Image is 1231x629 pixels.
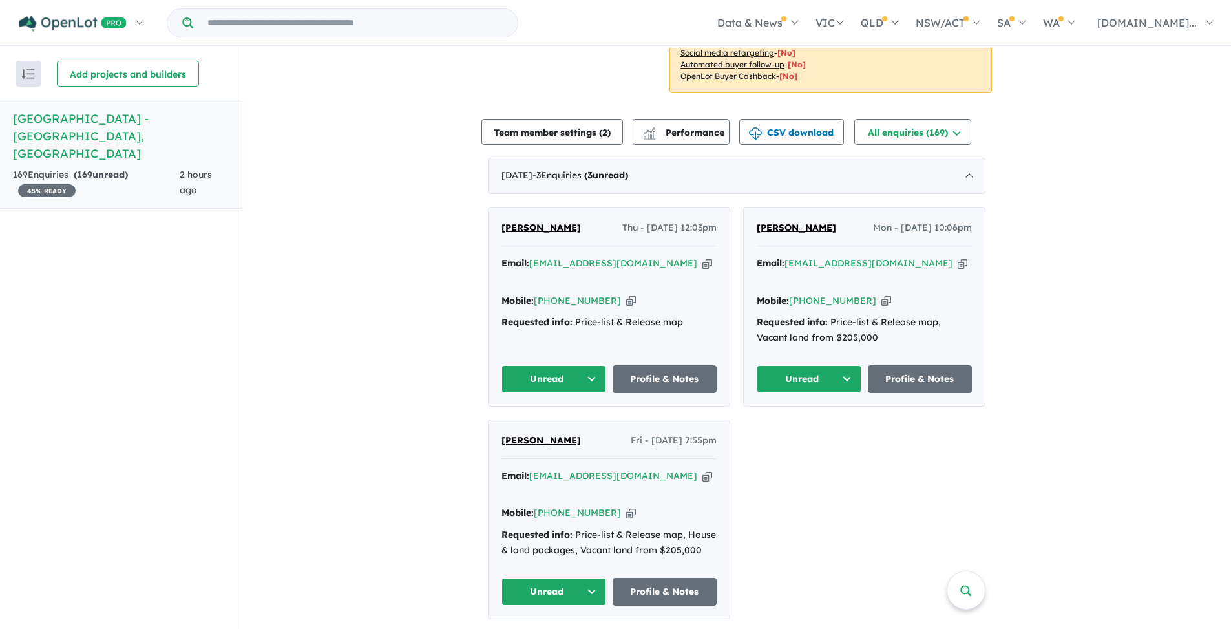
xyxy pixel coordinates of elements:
[501,365,606,393] button: Unread
[57,61,199,87] button: Add projects and builders
[854,119,971,145] button: All enquiries (169)
[868,365,973,393] a: Profile & Notes
[501,433,581,449] a: [PERSON_NAME]
[680,48,774,58] u: Social media retargeting
[180,169,212,196] span: 2 hours ago
[18,184,76,197] span: 45 % READY
[488,158,985,194] div: [DATE]
[633,119,730,145] button: Performance
[680,59,784,69] u: Automated buyer follow-up
[873,220,972,236] span: Mon - [DATE] 10:06pm
[22,69,35,79] img: sort.svg
[644,127,655,134] img: line-chart.svg
[739,119,844,145] button: CSV download
[613,365,717,393] a: Profile & Notes
[534,295,621,306] a: [PHONE_NUMBER]
[757,220,836,236] a: [PERSON_NAME]
[481,119,623,145] button: Team member settings (2)
[1097,16,1197,29] span: [DOMAIN_NAME]...
[749,127,762,140] img: download icon
[788,59,806,69] span: [No]
[631,433,717,449] span: Fri - [DATE] 7:55pm
[757,257,784,269] strong: Email:
[501,529,573,540] strong: Requested info:
[501,220,581,236] a: [PERSON_NAME]
[680,71,776,81] u: OpenLot Buyer Cashback
[784,257,952,269] a: [EMAIL_ADDRESS][DOMAIN_NAME]
[779,71,797,81] span: [No]
[645,127,724,138] span: Performance
[19,16,127,32] img: Openlot PRO Logo White
[626,294,636,308] button: Copy
[757,365,861,393] button: Unread
[501,315,717,330] div: Price-list & Release map
[534,507,621,518] a: [PHONE_NUMBER]
[501,507,534,518] strong: Mobile:
[532,169,628,181] span: - 3 Enquir ies
[501,528,717,559] div: Price-list & Release map, House & land packages, Vacant land from $205,000
[13,110,229,162] h5: [GEOGRAPHIC_DATA] - [GEOGRAPHIC_DATA] , [GEOGRAPHIC_DATA]
[501,470,529,482] strong: Email:
[789,295,876,306] a: [PHONE_NUMBER]
[501,578,606,606] button: Unread
[529,470,697,482] a: [EMAIL_ADDRESS][DOMAIN_NAME]
[584,169,628,181] strong: ( unread)
[702,257,712,270] button: Copy
[74,169,128,180] strong: ( unread)
[501,434,581,446] span: [PERSON_NAME]
[643,131,656,140] img: bar-chart.svg
[777,48,795,58] span: [No]
[757,316,828,328] strong: Requested info:
[702,469,712,483] button: Copy
[602,127,607,138] span: 2
[501,316,573,328] strong: Requested info:
[13,167,180,198] div: 169 Enquir ies
[501,257,529,269] strong: Email:
[958,257,967,270] button: Copy
[196,9,515,37] input: Try estate name, suburb, builder or developer
[77,169,92,180] span: 169
[757,295,789,306] strong: Mobile:
[501,295,534,306] strong: Mobile:
[587,169,593,181] span: 3
[881,294,891,308] button: Copy
[757,315,972,346] div: Price-list & Release map, Vacant land from $205,000
[757,222,836,233] span: [PERSON_NAME]
[613,578,717,606] a: Profile & Notes
[529,257,697,269] a: [EMAIL_ADDRESS][DOMAIN_NAME]
[501,222,581,233] span: [PERSON_NAME]
[626,506,636,520] button: Copy
[622,220,717,236] span: Thu - [DATE] 12:03pm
